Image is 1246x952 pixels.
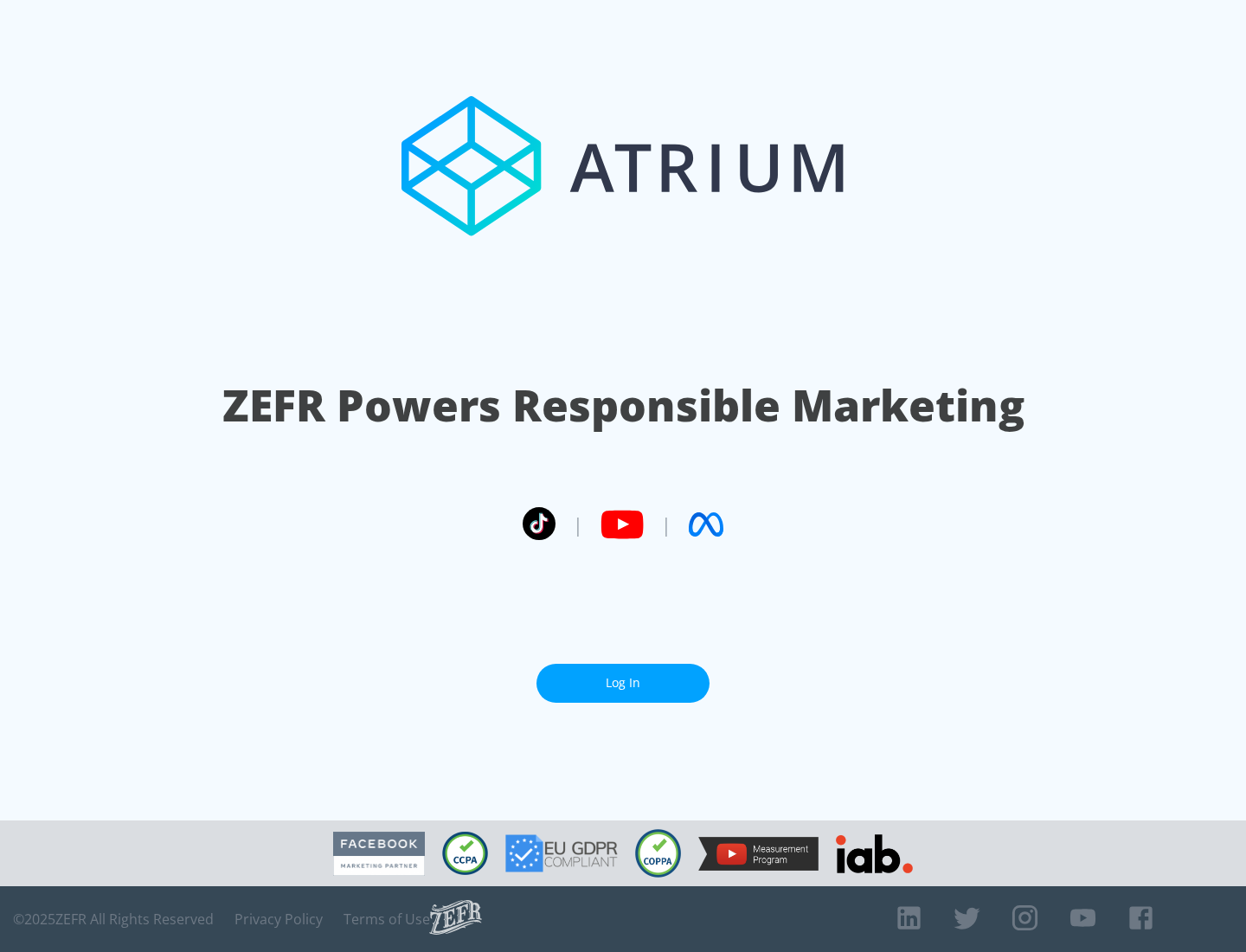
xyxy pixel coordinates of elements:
span: | [573,511,583,537]
a: Terms of Use [344,910,430,928]
img: GDPR Compliant [505,834,618,872]
img: CCPA Compliant [442,832,488,875]
span: © 2025 ZEFR All Rights Reserved [13,910,214,928]
img: Facebook Marketing Partner [333,832,425,876]
img: COPPA Compliant [635,829,681,878]
a: Privacy Policy [234,910,323,928]
a: Log In [536,664,710,703]
img: IAB [836,834,913,873]
span: | [661,511,671,537]
img: YouTube Measurement Program [698,837,819,871]
h1: ZEFR Powers Responsible Marketing [222,376,1024,435]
